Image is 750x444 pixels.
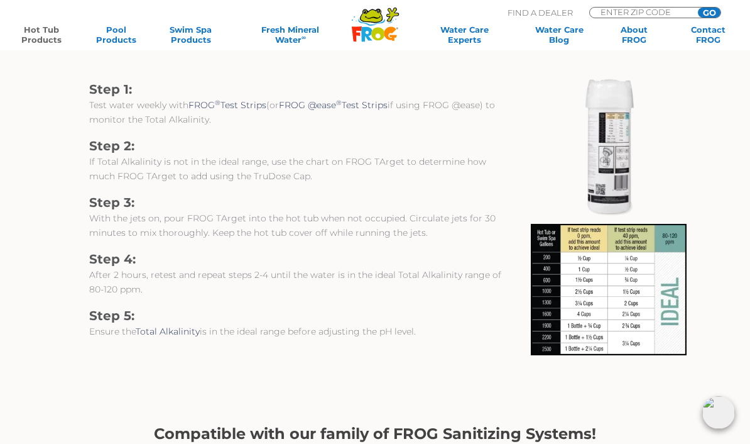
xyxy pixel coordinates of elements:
img: openIcon [702,396,735,429]
p: Find A Dealer [508,7,573,18]
h3: Step 2: [89,137,505,155]
sup: ∞ [302,34,306,41]
p: After 2 hours, retest and repeat steps 2-4 until the water is in the ideal Total Alkalinity range... [89,268,505,297]
h3: Step 1: [89,80,505,98]
a: Water CareExperts [415,25,514,45]
input: Zip Code Form [599,8,684,16]
a: Swim SpaProducts [161,25,219,45]
img: FROGProducts.com website - FROG TArget Back Image [531,68,687,224]
input: GO [698,8,720,18]
a: FROG @ease®Test Strips [279,99,388,111]
p: Ensure the is in the ideal range before adjusting the pH level. [89,325,505,339]
h3: Step 4: [89,250,505,268]
a: Water CareBlog [530,25,588,45]
a: PoolProducts [87,25,145,45]
h2: Compatible with our family of FROG Sanitizing Systems! [89,425,661,443]
a: Total Alkalinity [136,326,200,337]
a: AboutFROG [605,25,663,45]
sup: ® [336,99,342,107]
a: Fresh MineralWater∞ [236,25,345,45]
img: TArget_Chart [531,224,687,355]
a: ContactFROG [680,25,737,45]
sup: ® [215,99,220,107]
a: Hot TubProducts [13,25,70,45]
h3: Step 5: [89,307,505,325]
h3: Step 3: [89,194,505,211]
a: FROG®Test Strips [188,99,266,111]
p: With the jets on, pour FROG TArget into the hot tub when not occupied. Circulate jets for 30 minu... [89,211,505,240]
p: Test water weekly with (or if using FROG @ease) to monitor the Total Alkalinity. [89,98,505,127]
p: If Total Alkalinity is not in the ideal range, use the chart on FROG TArget to determine how much... [89,155,505,184]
